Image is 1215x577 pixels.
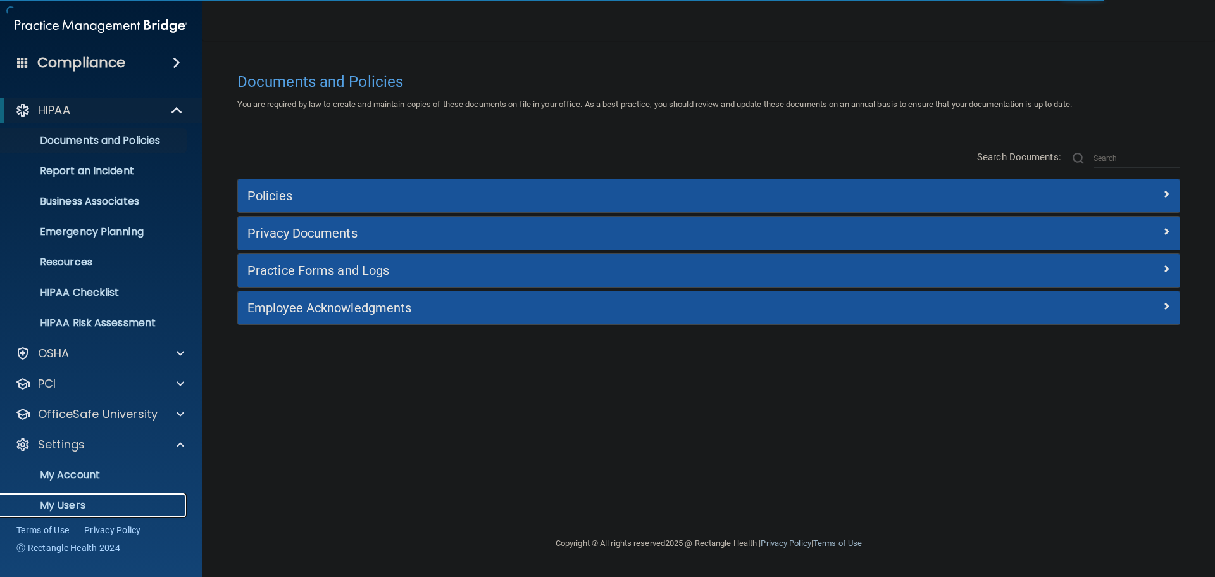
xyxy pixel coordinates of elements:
[247,226,935,240] h5: Privacy Documents
[1093,149,1180,168] input: Search
[16,542,120,554] span: Ⓒ Rectangle Health 2024
[247,298,1170,318] a: Employee Acknowledgments
[8,256,181,269] p: Resources
[8,225,181,238] p: Emergency Planning
[247,260,1170,281] a: Practice Forms and Logs
[38,346,70,361] p: OSHA
[38,103,70,118] p: HIPAA
[38,376,56,391] p: PCI
[8,165,181,177] p: Report an Incident
[8,469,181,481] p: My Account
[977,151,1061,163] span: Search Documents:
[38,407,158,422] p: OfficeSafe University
[8,499,181,512] p: My Users
[237,73,1180,90] h4: Documents and Policies
[15,376,184,391] a: PCI
[478,523,940,564] div: Copyright © All rights reserved 2025 @ Rectangle Health | |
[1073,153,1084,164] img: ic-search.3b580494.png
[15,103,184,118] a: HIPAA
[8,317,181,329] p: HIPAA Risk Assessment
[15,437,184,452] a: Settings
[38,437,85,452] p: Settings
[813,538,862,548] a: Terms of Use
[247,223,1170,243] a: Privacy Documents
[247,186,1170,206] a: Policies
[15,13,187,39] img: PMB logo
[15,346,184,361] a: OSHA
[247,189,935,203] h5: Policies
[16,524,69,536] a: Terms of Use
[8,134,181,147] p: Documents and Policies
[84,524,141,536] a: Privacy Policy
[37,54,125,72] h4: Compliance
[761,538,811,548] a: Privacy Policy
[247,301,935,315] h5: Employee Acknowledgments
[247,263,935,277] h5: Practice Forms and Logs
[237,99,1072,109] span: You are required by law to create and maintain copies of these documents on file in your office. ...
[8,195,181,208] p: Business Associates
[15,407,184,422] a: OfficeSafe University
[8,286,181,299] p: HIPAA Checklist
